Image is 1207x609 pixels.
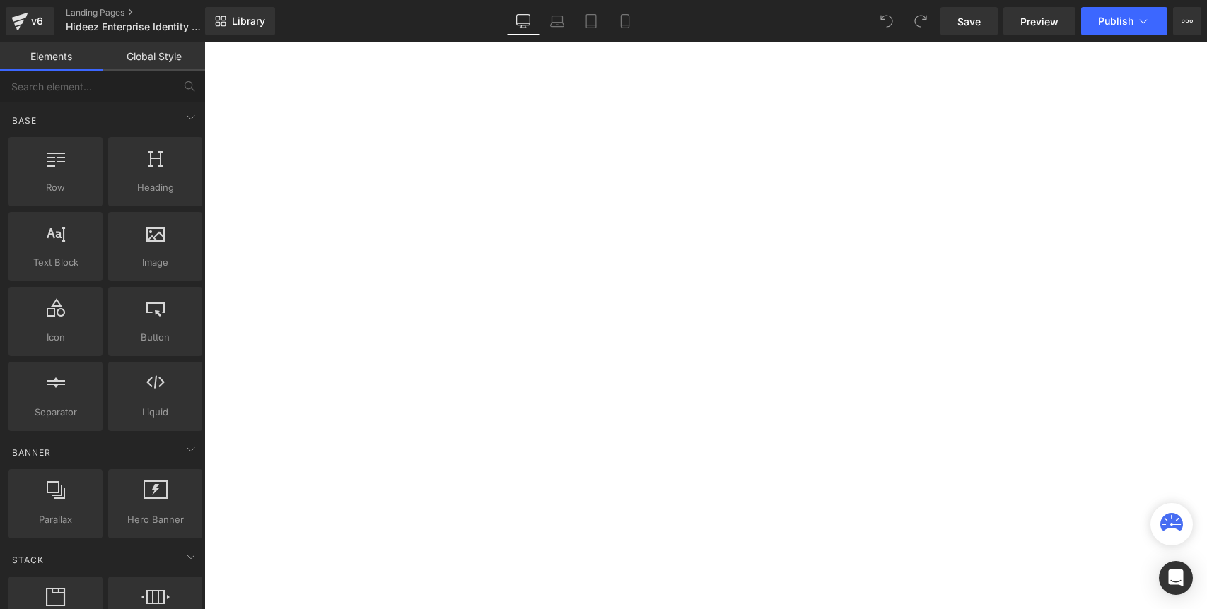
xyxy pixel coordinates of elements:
[1020,14,1059,29] span: Preview
[103,42,205,71] a: Global Style
[112,405,198,420] span: Liquid
[112,330,198,345] span: Button
[232,15,265,28] span: Library
[13,180,98,195] span: Row
[205,7,275,35] a: New Library
[13,255,98,270] span: Text Block
[66,21,202,32] span: Hideez Enterprise Identity Service
[1003,7,1075,35] a: Preview
[11,446,52,459] span: Banner
[11,114,38,127] span: Base
[957,14,981,29] span: Save
[13,512,98,527] span: Parallax
[506,7,540,35] a: Desktop
[112,180,198,195] span: Heading
[28,12,46,30] div: v6
[112,255,198,270] span: Image
[1173,7,1201,35] button: More
[112,512,198,527] span: Hero Banner
[873,7,901,35] button: Undo
[13,405,98,420] span: Separator
[6,7,54,35] a: v6
[11,553,45,567] span: Stack
[66,7,228,18] a: Landing Pages
[1159,561,1193,595] div: Open Intercom Messenger
[1098,16,1133,27] span: Publish
[1081,7,1167,35] button: Publish
[608,7,642,35] a: Mobile
[540,7,574,35] a: Laptop
[906,7,935,35] button: Redo
[13,330,98,345] span: Icon
[574,7,608,35] a: Tablet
